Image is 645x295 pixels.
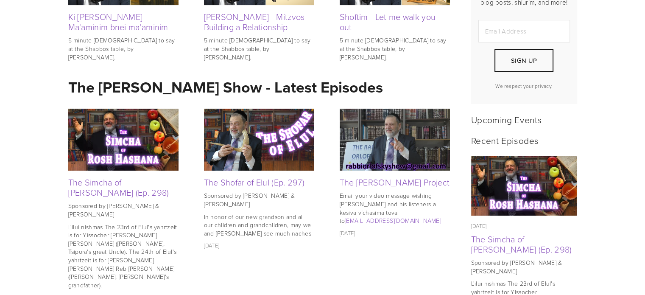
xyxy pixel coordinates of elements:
p: 5 minute [DEMOGRAPHIC_DATA] to say at the Shabbos table, by [PERSON_NAME]. [204,36,314,61]
a: Shoftim - Let me walk you out [340,11,436,33]
p: In honor of our new grandson and all our children and grandchildren, may we and [PERSON_NAME] see... [204,213,314,238]
img: The Simcha of Rosh Hashana (Ep. 298) [68,109,179,171]
img: The Rabbi Orlofsky Rosh Hashana Project [340,109,450,171]
a: The Simcha of [PERSON_NAME] (Ep. 298) [68,176,169,198]
img: The Shofar of Elul (Ep. 297) [204,109,314,171]
time: [DATE] [471,222,487,230]
time: [DATE] [204,242,220,249]
h2: Upcoming Events [471,114,577,125]
a: Ki [PERSON_NAME] - Ma'aminim bnei ma'aminim [68,11,168,33]
a: The Simcha of [PERSON_NAME] (Ep. 298) [471,233,572,255]
p: Sponsored by [PERSON_NAME] & [PERSON_NAME] [68,202,179,218]
span: Sign Up [511,56,537,65]
p: We respect your privacy. [478,82,570,90]
p: 5 minute [DEMOGRAPHIC_DATA] to say at the Shabbos table, by [PERSON_NAME]. [68,36,179,61]
time: [DATE] [340,229,355,237]
h2: Recent Episodes [471,135,577,146]
p: Sponsored by [PERSON_NAME] & [PERSON_NAME] [471,258,577,275]
strong: The [PERSON_NAME] Show - Latest Episodes [68,76,383,98]
p: Sponsored by [PERSON_NAME] & [PERSON_NAME] [204,191,314,208]
input: Email Address [478,20,570,42]
a: [EMAIL_ADDRESS][DOMAIN_NAME] [345,216,441,225]
a: The Shofar of Elul (Ep. 297) [204,176,304,188]
p: L'ilui nishmas The 23rd of Elul's yahrtzeit is for Yissocher [PERSON_NAME] [PERSON_NAME] ([PERSON... [68,223,179,289]
button: Sign Up [494,49,553,72]
a: The [PERSON_NAME] Project [340,176,450,188]
a: [PERSON_NAME] - Mitzvos - Building a Relationship [204,11,310,33]
img: The Simcha of Rosh Hashana (Ep. 298) [471,156,577,216]
p: Email your video message wishing [PERSON_NAME] and his listeners a kesiva v’chasima tova to [340,191,450,225]
p: 5 minute [DEMOGRAPHIC_DATA] to say at the Shabbos table, by [PERSON_NAME]. [340,36,450,61]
